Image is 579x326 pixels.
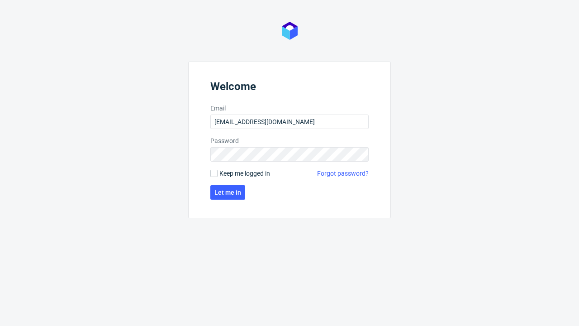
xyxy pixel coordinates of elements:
[317,169,369,178] a: Forgot password?
[219,169,270,178] span: Keep me logged in
[210,115,369,129] input: you@youremail.com
[210,136,369,145] label: Password
[210,80,369,96] header: Welcome
[210,185,245,200] button: Let me in
[210,104,369,113] label: Email
[214,189,241,196] span: Let me in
